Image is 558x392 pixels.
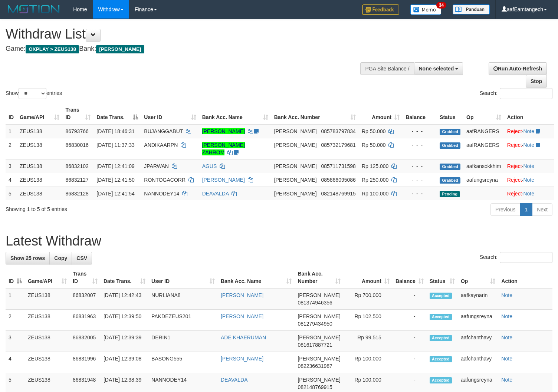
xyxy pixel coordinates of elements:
a: [PERSON_NAME] ZAHROM [202,142,245,155]
th: Balance: activate to sort column ascending [393,267,427,288]
span: Copy 082148769915 to clipboard [321,191,355,197]
th: Bank Acc. Name: activate to sort column ascending [199,103,271,124]
td: 2 [6,138,17,159]
a: Copy [49,252,72,264]
td: [DATE] 12:42:43 [101,288,148,310]
th: Date Trans.: activate to sort column ascending [101,267,148,288]
a: Run Auto-Refresh [489,62,547,75]
span: Grabbed [440,164,460,170]
span: Copy 081279434950 to clipboard [298,321,332,327]
th: Bank Acc. Number: activate to sort column ascending [295,267,343,288]
span: BUJANGGABUT [144,128,183,134]
a: Note [523,163,534,169]
span: Accepted [430,377,452,383]
span: Grabbed [440,129,460,135]
span: Pending [440,191,460,197]
span: Copy 085866095086 to clipboard [321,177,355,183]
td: 3 [6,159,17,173]
a: DEAVALDA [221,377,248,383]
td: DERIN1 [148,331,218,352]
a: Reject [507,163,522,169]
span: Grabbed [440,142,460,149]
div: - - - [406,128,434,135]
td: ZEUS138 [17,138,62,159]
th: Action [498,267,552,288]
span: [PERSON_NAME] [298,313,340,319]
span: [PERSON_NAME] [274,142,317,148]
td: PAKDEZEUS201 [148,310,218,331]
span: Accepted [430,314,452,320]
th: Op: activate to sort column ascending [463,103,504,124]
span: [DATE] 11:37:33 [96,142,134,148]
a: [PERSON_NAME] [202,128,245,134]
th: Date Trans.: activate to sort column descending [93,103,141,124]
span: [DATE] 18:46:31 [96,128,134,134]
td: - [393,331,427,352]
span: Rp 125.000 [362,163,388,169]
td: Rp 100,000 [344,352,393,373]
td: ZEUS138 [25,331,70,352]
td: [DATE] 12:39:50 [101,310,148,331]
div: PGA Site Balance / [360,62,414,75]
a: Note [501,356,512,362]
th: Status: activate to sort column ascending [427,267,458,288]
span: [DATE] 12:41:50 [96,177,134,183]
a: Note [523,128,534,134]
td: aafungsreyna [458,310,498,331]
span: 34 [436,2,446,9]
img: Button%20Memo.svg [410,4,442,15]
span: [PERSON_NAME] [274,128,317,134]
span: [DATE] 12:41:54 [96,191,134,197]
span: [PERSON_NAME] [298,377,340,383]
h1: Withdraw List [6,27,365,42]
span: [PERSON_NAME] [274,163,317,169]
span: [DATE] 12:41:09 [96,163,134,169]
th: Trans ID: activate to sort column ascending [62,103,93,124]
td: 86832005 [70,331,101,352]
td: [DATE] 12:39:08 [101,352,148,373]
span: OXPLAY > ZEUS138 [26,45,79,53]
a: Reject [507,191,522,197]
th: Amount: activate to sort column ascending [344,267,393,288]
a: Note [501,335,512,340]
td: aafkansokkhim [463,159,504,173]
input: Search: [500,252,552,263]
span: 86832102 [65,163,88,169]
td: aafRANGERS [463,138,504,159]
a: Previous [490,203,520,216]
td: 1 [6,124,17,138]
th: Op: activate to sort column ascending [458,267,498,288]
span: [PERSON_NAME] [298,292,340,298]
span: [PERSON_NAME] [96,45,144,53]
th: Balance [403,103,437,124]
td: · [504,159,554,173]
a: Reject [507,128,522,134]
td: 3 [6,331,25,352]
a: Note [501,377,512,383]
td: Rp 102,500 [344,310,393,331]
a: Show 25 rows [6,252,50,264]
label: Search: [480,88,552,99]
span: 86830016 [65,142,88,148]
span: [PERSON_NAME] [274,177,317,183]
span: ANDIKAARPN [144,142,178,148]
td: - [393,310,427,331]
span: Copy 081617887721 to clipboard [298,342,332,348]
span: Rp 100.000 [362,191,388,197]
td: aafchanthavy [458,331,498,352]
select: Showentries [19,88,46,99]
span: Copy 081374946356 to clipboard [298,300,332,306]
a: ADE KHAERUMAN [221,335,266,340]
span: Copy 085732179681 to clipboard [321,142,355,148]
a: Note [501,292,512,298]
td: Rp 700,000 [344,288,393,310]
td: NURLIANA8 [148,288,218,310]
span: Accepted [430,335,452,341]
td: 4 [6,173,17,187]
span: [PERSON_NAME] [274,191,317,197]
button: None selected [414,62,463,75]
a: [PERSON_NAME] [221,356,263,362]
td: 86832007 [70,288,101,310]
img: MOTION_logo.png [6,4,62,15]
td: ZEUS138 [17,159,62,173]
